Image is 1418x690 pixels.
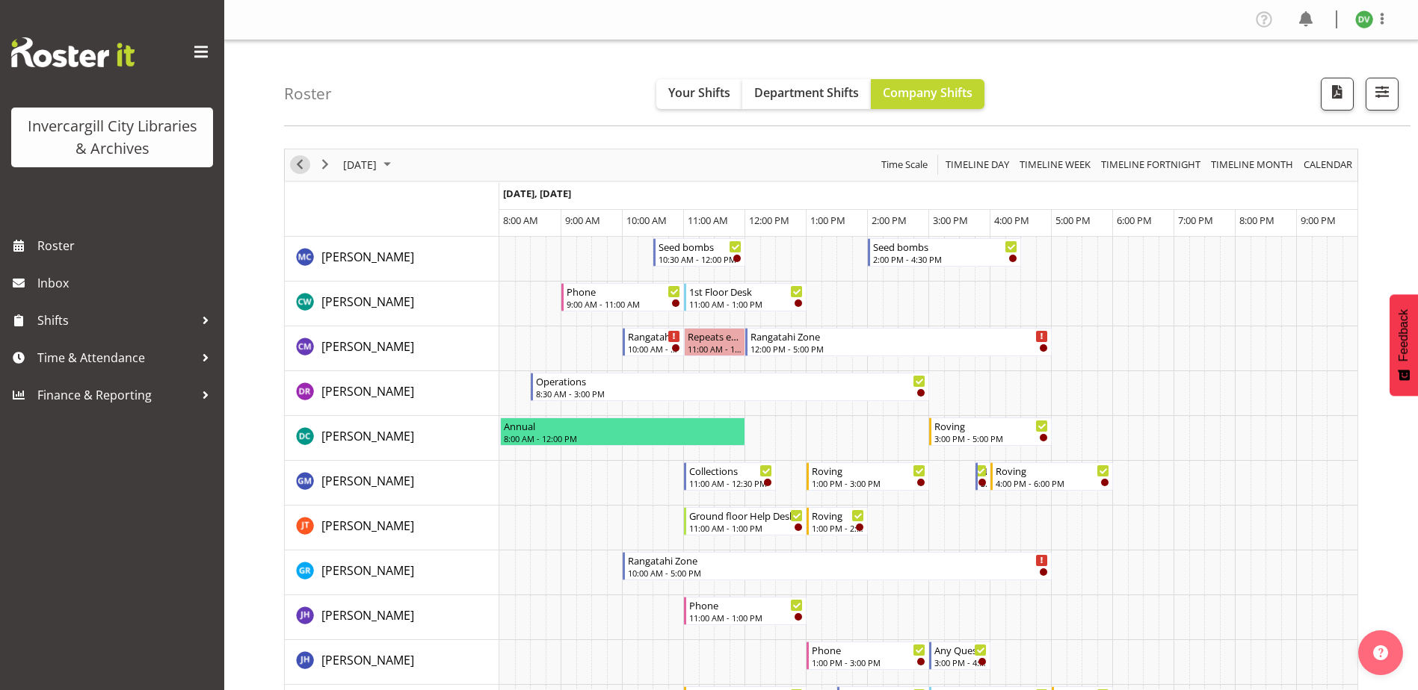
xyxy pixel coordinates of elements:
[500,417,745,446] div: Donald Cunningham"s event - Annual Begin From Thursday, September 25, 2025 at 8:00:00 AM GMT+12:0...
[341,155,398,174] button: September 2025
[1100,155,1202,174] span: Timeline Fortnight
[684,283,807,311] div: Catherine Wilson"s event - 1st Floor Desk Begin From Thursday, September 25, 2025 at 11:00:00 AM ...
[321,249,414,265] span: [PERSON_NAME]
[689,284,803,299] div: 1st Floor Desk
[996,463,1109,478] div: Roving
[872,214,907,227] span: 2:00 PM
[812,477,925,489] div: 1:00 PM - 3:00 PM
[285,506,499,550] td: Glen Tomlinson resource
[689,612,803,624] div: 11:00 AM - 1:00 PM
[750,329,1048,344] div: Rangatahi Zone
[812,656,925,668] div: 1:00 PM - 3:00 PM
[684,597,807,625] div: Jill Harpur"s event - Phone Begin From Thursday, September 25, 2025 at 11:00:00 AM GMT+12:00 Ends...
[929,641,990,670] div: Jillian Hunter"s event - Any Questions Begin From Thursday, September 25, 2025 at 3:00:00 PM GMT+...
[321,338,414,355] span: [PERSON_NAME]
[689,522,803,534] div: 11:00 AM - 1:00 PM
[628,343,680,355] div: 10:00 AM - 11:00 AM
[812,522,864,534] div: 1:00 PM - 2:00 PM
[285,282,499,326] td: Catherine Wilson resource
[626,214,667,227] span: 10:00 AM
[503,187,571,200] span: [DATE], [DATE]
[567,284,680,299] div: Phone
[623,552,1052,580] div: Grace Roscoe-Squires"s event - Rangatahi Zone Begin From Thursday, September 25, 2025 at 10:00:00...
[285,461,499,506] td: Gabriel McKay Smith resource
[934,656,987,668] div: 3:00 PM - 4:00 PM
[285,550,499,595] td: Grace Roscoe-Squires resource
[321,562,414,579] a: [PERSON_NAME]
[981,463,987,478] div: New book tagging
[312,149,338,181] div: next period
[1209,155,1296,174] button: Timeline Month
[321,473,414,489] span: [PERSON_NAME]
[659,253,742,265] div: 10:30 AM - 12:00 PM
[1321,78,1354,111] button: Download a PDF of the roster for the current day
[321,293,414,310] span: [PERSON_NAME]
[684,462,776,491] div: Gabriel McKay Smith"s event - Collections Begin From Thursday, September 25, 2025 at 11:00:00 AM ...
[1178,214,1213,227] span: 7:00 PM
[656,79,742,109] button: Your Shifts
[503,214,538,227] span: 8:00 AM
[321,517,414,534] span: [PERSON_NAME]
[807,462,929,491] div: Gabriel McKay Smith"s event - Roving Begin From Thursday, September 25, 2025 at 1:00:00 PM GMT+12...
[688,214,728,227] span: 11:00 AM
[754,84,859,101] span: Department Shifts
[873,253,1017,265] div: 2:00 PM - 4:30 PM
[623,328,684,356] div: Chamique Mamolo"s event - Rangatahi Zone Begin From Thursday, September 25, 2025 at 10:00:00 AM G...
[879,155,931,174] button: Time Scale
[321,606,414,624] a: [PERSON_NAME]
[934,432,1048,444] div: 3:00 PM - 5:00 PM
[749,214,789,227] span: 12:00 PM
[688,329,742,344] div: Repeats every [DATE] - [PERSON_NAME]
[689,298,803,310] div: 11:00 AM - 1:00 PM
[37,384,194,406] span: Finance & Reporting
[996,477,1109,489] div: 4:00 PM - 6:00 PM
[1055,214,1091,227] span: 5:00 PM
[536,373,925,388] div: Operations
[873,239,1017,254] div: Seed bombs
[807,507,868,535] div: Glen Tomlinson"s event - Roving Begin From Thursday, September 25, 2025 at 1:00:00 PM GMT+12:00 E...
[285,640,499,685] td: Jillian Hunter resource
[944,155,1011,174] span: Timeline Day
[321,293,414,311] a: [PERSON_NAME]
[287,149,312,181] div: previous period
[628,329,680,344] div: Rangatahi Zone
[880,155,929,174] span: Time Scale
[321,472,414,490] a: [PERSON_NAME]
[37,272,217,294] span: Inbox
[750,343,1048,355] div: 12:00 PM - 5:00 PM
[342,155,378,174] span: [DATE]
[290,155,310,174] button: Previous
[11,37,135,67] img: Rosterit website logo
[688,343,742,355] div: 11:00 AM - 12:00 PM
[285,416,499,461] td: Donald Cunningham resource
[933,214,968,227] span: 3:00 PM
[285,595,499,640] td: Jill Harpur resource
[565,214,600,227] span: 9:00 AM
[812,642,925,657] div: Phone
[1390,294,1418,396] button: Feedback - Show survey
[684,507,807,535] div: Glen Tomlinson"s event - Ground floor Help Desk Begin From Thursday, September 25, 2025 at 11:00:...
[321,427,414,445] a: [PERSON_NAME]
[812,508,864,523] div: Roving
[321,383,414,400] span: [PERSON_NAME]
[994,214,1029,227] span: 4:00 PM
[883,84,972,101] span: Company Shifts
[659,239,742,254] div: Seed bombs
[742,79,871,109] button: Department Shifts
[628,553,1048,568] div: Rangatahi Zone
[975,462,991,491] div: Gabriel McKay Smith"s event - New book tagging Begin From Thursday, September 25, 2025 at 3:45:00...
[321,652,414,668] span: [PERSON_NAME]
[668,84,730,101] span: Your Shifts
[934,418,1048,433] div: Roving
[689,508,803,523] div: Ground floor Help Desk
[929,417,1052,446] div: Donald Cunningham"s event - Roving Begin From Thursday, September 25, 2025 at 3:00:00 PM GMT+12:0...
[990,462,1113,491] div: Gabriel McKay Smith"s event - Roving Begin From Thursday, September 25, 2025 at 4:00:00 PM GMT+12...
[810,214,845,227] span: 1:00 PM
[1117,214,1152,227] span: 6:00 PM
[807,641,929,670] div: Jillian Hunter"s event - Phone Begin From Thursday, September 25, 2025 at 1:00:00 PM GMT+12:00 En...
[321,248,414,266] a: [PERSON_NAME]
[315,155,336,174] button: Next
[285,326,499,371] td: Chamique Mamolo resource
[37,309,194,332] span: Shifts
[1099,155,1203,174] button: Fortnight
